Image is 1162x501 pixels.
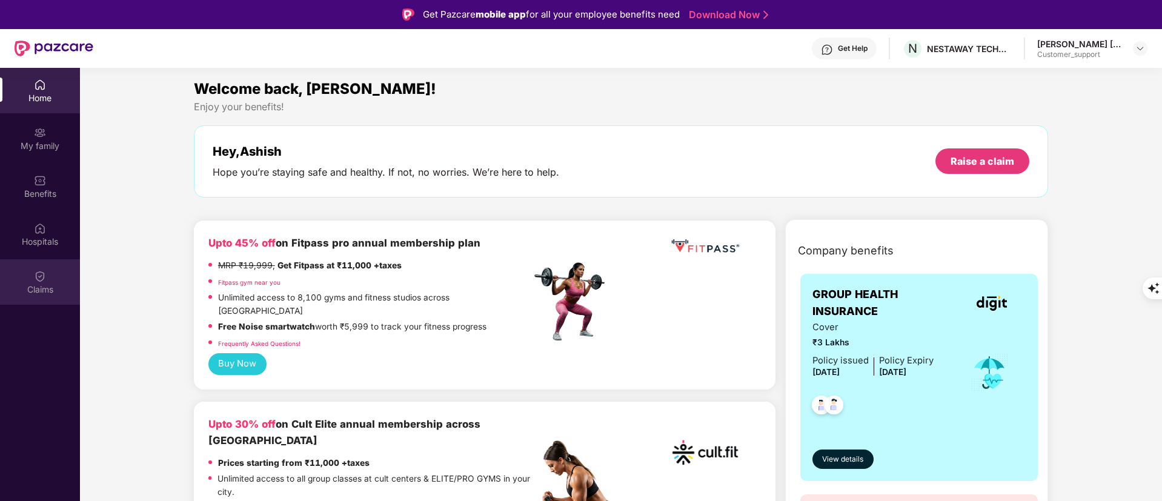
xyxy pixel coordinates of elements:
[1135,44,1145,53] img: svg+xml;base64,PHN2ZyBpZD0iRHJvcGRvd24tMzJ4MzIiIHhtbG5zPSJodHRwOi8vd3d3LnczLm9yZy8yMDAwL3N2ZyIgd2...
[208,418,276,430] b: Upto 30% off
[879,354,934,368] div: Policy Expiry
[821,44,833,56] img: svg+xml;base64,PHN2ZyBpZD0iSGVscC0zMngzMiIgeG1sbnM9Imh0dHA6Ly93d3cudzMub3JnLzIwMDAvc3ZnIiB3aWR0aD...
[838,44,868,53] div: Get Help
[763,8,768,21] img: Stroke
[213,166,559,179] div: Hope you’re staying safe and healthy. If not, no worries. We’re here to help.
[812,367,840,377] span: [DATE]
[423,7,680,22] div: Get Pazcare for all your employee benefits need
[217,473,530,499] p: Unlimited access to all group classes at cult centers & ELITE/PRO GYMS in your city.
[812,286,957,320] span: GROUP HEALTH INSURANCE
[951,154,1014,168] div: Raise a claim
[34,79,46,91] img: svg+xml;base64,PHN2ZyBpZD0iSG9tZSIgeG1sbnM9Imh0dHA6Ly93d3cudzMub3JnLzIwMDAvc3ZnIiB3aWR0aD0iMjAiIG...
[977,296,1007,311] img: insurerLogo
[34,174,46,187] img: svg+xml;base64,PHN2ZyBpZD0iQmVuZWZpdHMiIHhtbG5zPSJodHRwOi8vd3d3LnczLm9yZy8yMDAwL3N2ZyIgd2lkdGg9Ij...
[669,416,742,489] img: cult.png
[476,8,526,20] strong: mobile app
[194,101,1049,113] div: Enjoy your benefits!
[277,260,402,270] strong: Get Fitpass at ₹11,000 +taxes
[822,454,863,465] span: View details
[194,80,436,98] span: Welcome back, [PERSON_NAME]!
[218,279,281,286] a: Fitpass gym near you
[218,322,315,331] strong: Free Noise smartwatch
[34,270,46,282] img: svg+xml;base64,PHN2ZyBpZD0iQ2xhaW0iIHhtbG5zPSJodHRwOi8vd3d3LnczLm9yZy8yMDAwL3N2ZyIgd2lkdGg9IjIwIi...
[208,418,480,446] b: on Cult Elite annual membership across [GEOGRAPHIC_DATA]
[879,367,906,377] span: [DATE]
[15,41,93,56] img: New Pazcare Logo
[970,353,1009,393] img: icon
[218,340,300,347] a: Frequently Asked Questions!
[1037,38,1122,50] div: [PERSON_NAME] [PERSON_NAME]
[218,320,486,334] p: worth ₹5,999 to track your fitness progress
[812,450,874,469] button: View details
[812,354,869,368] div: Policy issued
[1037,50,1122,59] div: Customer_support
[213,144,559,159] div: Hey, Ashish
[812,320,934,334] span: Cover
[812,336,934,350] span: ₹3 Lakhs
[402,8,414,21] img: Logo
[689,8,765,21] a: Download Now
[669,235,742,257] img: fppp.png
[819,392,849,422] img: svg+xml;base64,PHN2ZyB4bWxucz0iaHR0cDovL3d3dy53My5vcmcvMjAwMC9zdmciIHdpZHRoPSI0OC45NDMiIGhlaWdodD...
[218,260,275,270] del: MRP ₹19,999,
[798,242,894,259] span: Company benefits
[908,41,917,56] span: N
[806,392,836,422] img: svg+xml;base64,PHN2ZyB4bWxucz0iaHR0cDovL3d3dy53My5vcmcvMjAwMC9zdmciIHdpZHRoPSI0OC45NDMiIGhlaWdodD...
[208,237,276,249] b: Upto 45% off
[218,458,370,468] strong: Prices starting from ₹11,000 +taxes
[34,222,46,234] img: svg+xml;base64,PHN2ZyBpZD0iSG9zcGl0YWxzIiB4bWxucz0iaHR0cDovL3d3dy53My5vcmcvMjAwMC9zdmciIHdpZHRoPS...
[218,291,531,317] p: Unlimited access to 8,100 gyms and fitness studios across [GEOGRAPHIC_DATA]
[208,353,267,376] button: Buy Now
[208,237,480,249] b: on Fitpass pro annual membership plan
[34,127,46,139] img: svg+xml;base64,PHN2ZyB3aWR0aD0iMjAiIGhlaWdodD0iMjAiIHZpZXdCb3g9IjAgMCAyMCAyMCIgZmlsbD0ibm9uZSIgeG...
[927,43,1012,55] div: NESTAWAY TECHNOLOGIES PRIVATE LIMITED
[531,259,616,344] img: fpp.png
